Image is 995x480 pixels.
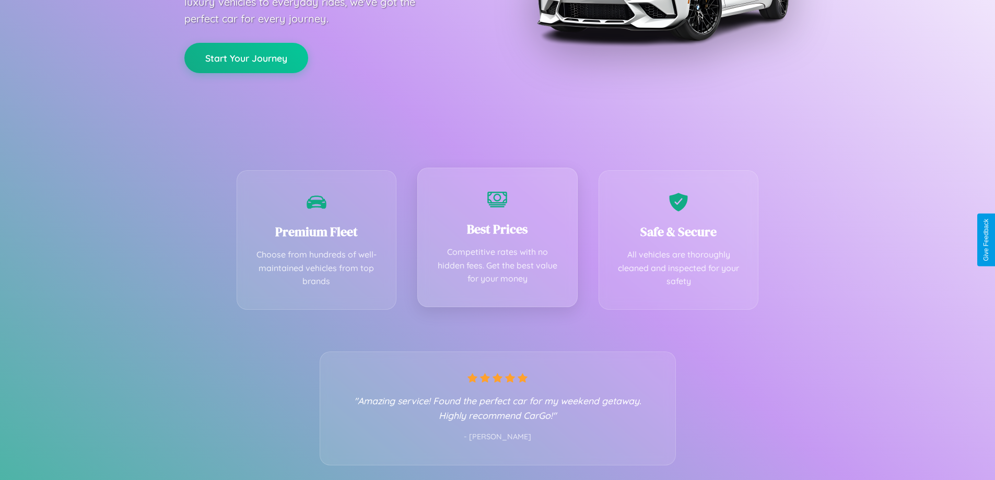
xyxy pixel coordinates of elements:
h3: Best Prices [434,220,561,238]
button: Start Your Journey [184,43,308,73]
h3: Premium Fleet [253,223,381,240]
h3: Safe & Secure [615,223,743,240]
p: "Amazing service! Found the perfect car for my weekend getaway. Highly recommend CarGo!" [341,393,654,423]
p: Competitive rates with no hidden fees. Get the best value for your money [434,245,561,286]
p: - [PERSON_NAME] [341,430,654,444]
div: Give Feedback [982,219,990,261]
p: All vehicles are thoroughly cleaned and inspected for your safety [615,248,743,288]
p: Choose from hundreds of well-maintained vehicles from top brands [253,248,381,288]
